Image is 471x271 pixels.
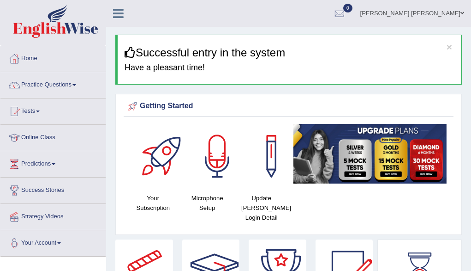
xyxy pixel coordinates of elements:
a: Tests [0,99,106,122]
button: × [447,42,452,52]
h4: Microphone Setup [185,193,230,213]
h4: Your Subscription [131,193,176,213]
a: Your Account [0,230,106,253]
h3: Successful entry in the system [125,47,454,59]
a: Practice Questions [0,72,106,95]
h4: Have a pleasant time! [125,63,454,73]
a: Strategy Videos [0,204,106,227]
img: small5.jpg [293,124,447,184]
div: Getting Started [126,99,451,113]
a: Home [0,46,106,69]
a: Online Class [0,125,106,148]
a: Predictions [0,151,106,174]
a: Success Stories [0,178,106,201]
span: 0 [343,4,352,12]
h4: Update [PERSON_NAME] Login Detail [239,193,284,222]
